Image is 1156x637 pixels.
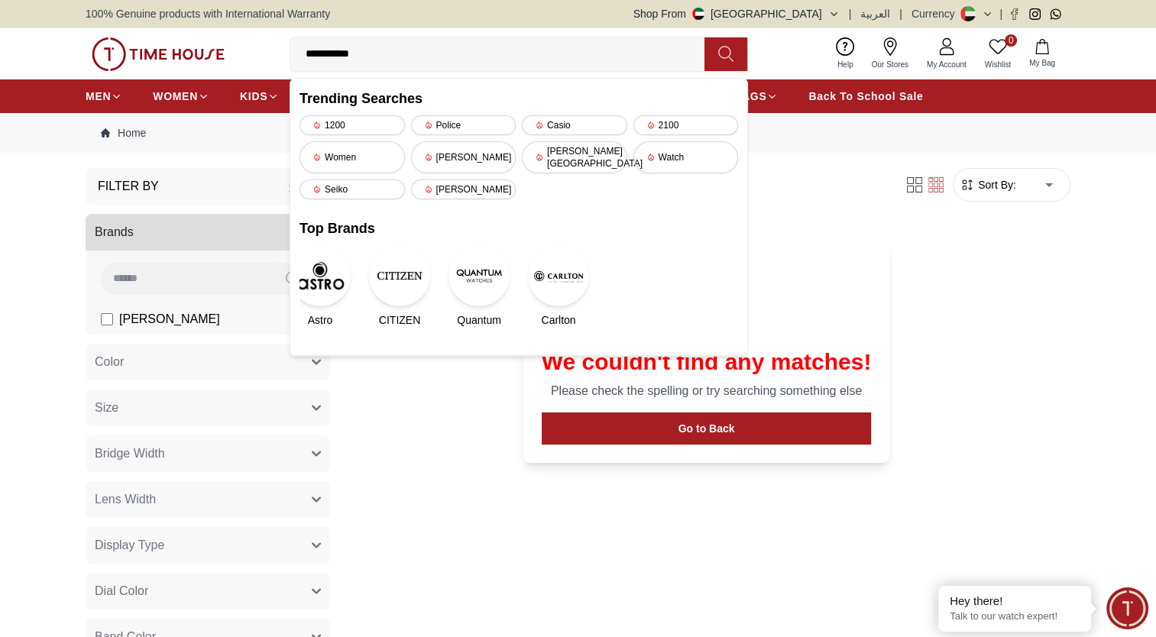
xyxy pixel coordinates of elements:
button: Shop From[GEOGRAPHIC_DATA] [633,6,840,21]
a: 0Wishlist [976,34,1020,73]
span: Color [95,353,124,371]
button: العربية [860,6,890,21]
button: Bridge Width [86,435,330,472]
span: Size [95,399,118,417]
img: Carlton [528,245,589,306]
a: MEN [86,82,122,110]
span: MEN [86,89,111,104]
span: | [999,6,1002,21]
button: Color [86,344,330,380]
a: Our Stores [863,34,918,73]
button: Lens Width [86,481,330,518]
img: Astro [290,245,351,306]
div: [PERSON_NAME][GEOGRAPHIC_DATA] [522,141,627,173]
div: Hey there! [950,593,1080,609]
span: WOMEN [153,89,198,104]
a: Instagram [1029,8,1041,20]
p: Talk to our watch expert! [950,610,1080,623]
button: Sort By: [960,177,1016,192]
button: Display Type [86,527,330,564]
span: | [849,6,852,21]
h3: Filter By [98,177,159,196]
div: Women [300,141,405,173]
span: Our Stores [866,59,915,70]
span: BAGS [733,89,766,104]
span: Astro [308,312,333,328]
h2: Trending Searches [300,88,738,109]
div: [PERSON_NAME] [411,179,516,199]
button: Size [86,390,330,426]
div: [PERSON_NAME] [411,141,516,173]
span: Carlton [541,312,575,328]
h1: We couldn't find any matches! [542,348,872,376]
a: Facebook [1009,8,1020,20]
span: My Account [921,59,973,70]
img: Quantum [448,245,510,306]
a: AstroAstro [300,245,341,328]
button: Dial Color [86,573,330,610]
img: United Arab Emirates [692,8,704,20]
div: Seiko [300,179,405,199]
div: Chat Widget [1106,587,1148,629]
span: Lens Width [95,490,156,509]
span: 0 [1005,34,1017,47]
span: | [899,6,902,21]
div: Casio [522,115,627,135]
span: Back To School Sale [808,89,923,104]
span: Help [831,59,860,70]
span: 100% Genuine products with International Warranty [86,6,330,21]
span: [PERSON_NAME] [119,310,220,328]
span: Brands [95,223,134,241]
a: QuantumQuantum [458,245,500,328]
span: Wishlist [979,59,1017,70]
span: Sort By: [975,177,1016,192]
a: Back To School Sale [808,82,923,110]
a: CITIZENCITIZEN [379,245,420,328]
div: Watch [633,141,739,173]
button: My Bag [1020,36,1064,72]
div: 2100 [633,115,739,135]
span: Bridge Width [95,445,165,463]
a: CarltonCarlton [538,245,579,328]
div: 1200 [300,115,405,135]
span: CITIZEN [379,312,420,328]
span: Quantum [457,312,501,328]
h2: Top Brands [300,218,738,239]
button: Brands [86,214,330,251]
span: Dial Color [95,582,148,600]
a: Whatsapp [1050,8,1061,20]
div: Clear [289,177,318,196]
button: Go to Back [542,412,872,445]
a: BAGS [733,82,778,110]
img: CITIZEN [369,245,430,306]
span: My Bag [1023,57,1061,69]
a: Help [828,34,863,73]
span: Display Type [95,536,164,555]
div: Police [411,115,516,135]
a: WOMEN [153,82,209,110]
span: KIDS [240,89,267,104]
nav: Breadcrumb [86,113,1070,153]
img: ... [92,37,225,71]
div: Currency [912,6,961,21]
a: Home [101,125,146,141]
a: KIDS [240,82,279,110]
p: Please check the spelling or try searching something else [542,382,872,400]
input: [PERSON_NAME] [101,313,113,325]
